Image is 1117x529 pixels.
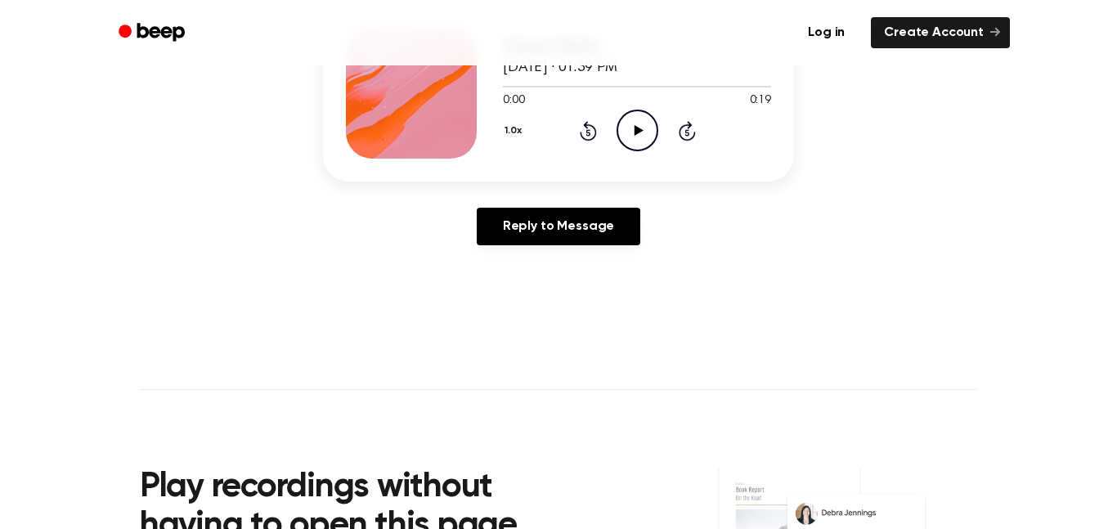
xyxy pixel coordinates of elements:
[871,17,1010,48] a: Create Account
[503,117,527,145] button: 1.0x
[477,208,640,245] a: Reply to Message
[792,14,861,52] a: Log in
[107,17,200,49] a: Beep
[503,61,617,75] span: [DATE] · 01:39 PM
[503,92,524,110] span: 0:00
[750,92,771,110] span: 0:19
